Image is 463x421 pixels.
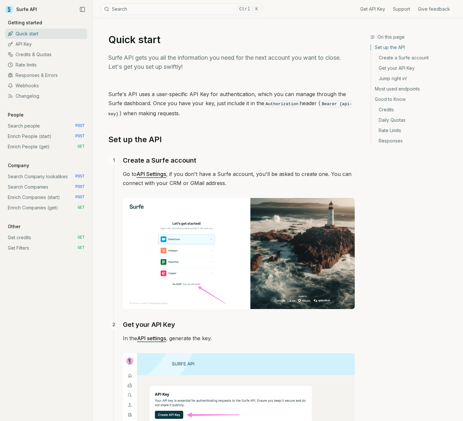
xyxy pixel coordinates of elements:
[75,123,85,129] span: POST
[5,112,26,118] p: People
[371,136,458,144] a: Responses
[5,70,87,80] a: Responses & Errors
[264,100,300,108] code: Authorization
[5,91,87,101] a: Changelog
[371,44,458,53] a: Set up the API
[75,195,85,200] span: POST
[5,232,87,243] a: Get credits GET
[371,115,458,125] a: Daily Quotas
[5,243,87,253] a: Get Filters GET
[108,90,355,119] p: Surfe's API uses a user-specific API Key for authentication, which you can manage through the Sur...
[75,184,85,190] span: POST
[108,34,355,45] h1: Quick start
[5,19,45,26] p: Getting started
[253,6,260,13] kbd: K
[370,34,458,40] h3: On this page
[5,49,87,60] a: Credits & Quotas
[75,174,85,179] span: POST
[5,223,23,230] p: Other
[123,155,196,166] a: Create a Surfe account
[5,192,87,203] a: Enrich Companies (start) POST
[137,171,166,177] a: API Settings
[5,171,87,182] a: Search Company lookalikes POST
[393,6,410,12] a: Support
[77,205,85,210] span: GET
[75,134,85,139] span: POST
[77,245,85,251] span: GET
[5,162,32,169] p: Company
[137,335,166,341] a: API settings
[5,80,87,91] a: Webhooks
[5,5,37,14] a: Surfe API
[5,60,87,70] a: Rate limits
[371,94,458,105] a: Good to Know
[108,134,162,145] a: Set up the API
[418,6,450,12] a: Give feedback
[123,169,355,188] p: Go to , if you don't have a Surfe account, you'll be asked to create one. You can connect with yo...
[5,39,87,49] a: API Key
[5,142,87,152] a: Enrich People (get) GET
[360,6,385,12] a: Get API Key
[5,29,87,39] a: Quick start
[371,105,458,115] a: Credits
[77,235,85,240] span: GET
[108,53,355,71] p: Surfe API gets you all the information you need for the next account you want to close. Let's get...
[77,144,85,149] span: GET
[371,63,458,73] a: Get your API Key
[371,73,458,84] a: Jump right in!
[237,6,253,13] kbd: Ctrl
[123,319,175,330] a: Get your API Key
[371,125,458,136] a: Rate Limits
[101,3,263,15] button: SearchCtrlK
[5,131,87,142] a: Enrich People (start) POST
[123,198,355,309] img: Image
[371,53,458,63] a: Create a Surfe account
[5,182,87,192] a: Search Companies POST
[5,121,87,131] a: Search people POST
[371,84,458,94] a: Most used endpoints
[77,5,87,14] button: Collapse Sidebar
[5,203,87,213] a: Enrich Companies (get) GET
